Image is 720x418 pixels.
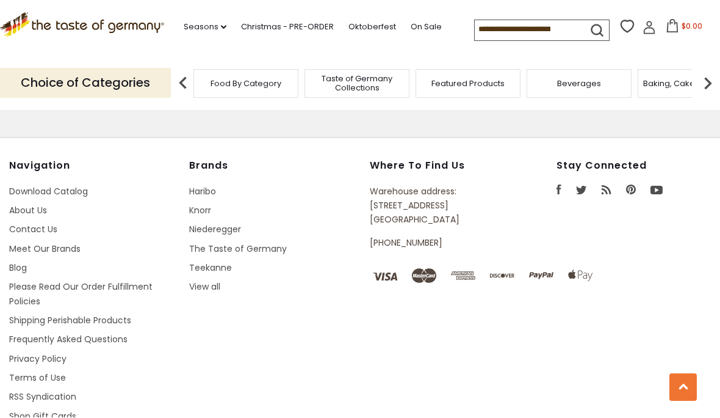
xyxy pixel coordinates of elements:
[9,372,66,384] a: Terms of Use
[9,315,131,327] a: Shipping Perishable Products
[171,71,195,96] img: previous arrow
[370,237,442,249] a: [PHONE_NUMBER]
[9,353,67,365] a: Privacy Policy
[658,20,710,38] button: $0.00
[348,21,396,34] a: Oktoberfest
[9,281,153,307] a: Please Read Our Order Fulfillment Policies
[370,185,503,228] p: Warehouse address: [STREET_ADDRESS] [GEOGRAPHIC_DATA]
[9,262,27,274] a: Blog
[557,79,601,89] a: Beverages
[9,334,128,346] a: Frequently Asked Questions
[682,21,702,32] span: $0.00
[556,160,711,172] h4: Stay Connected
[189,281,220,293] a: View all
[9,391,76,403] a: RSS Syndication
[9,243,81,255] a: Meet Our Brands
[189,160,358,172] h4: Brands
[189,186,216,198] a: Haribo
[189,205,211,217] a: Knorr
[696,71,720,96] img: next arrow
[211,79,281,89] a: Food By Category
[411,21,442,34] a: On Sale
[9,224,57,236] a: Contact Us
[9,160,178,172] h4: Navigation
[189,224,241,236] a: Niederegger
[308,75,406,93] a: Taste of Germany Collections
[184,21,226,34] a: Seasons
[189,243,287,255] a: The Taste of Germany
[370,160,503,172] h4: Where to find us
[189,262,232,274] a: Teekanne
[9,205,47,217] a: About Us
[431,79,505,89] a: Featured Products
[9,186,88,198] a: Download Catalog
[241,21,334,34] a: Christmas - PRE-ORDER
